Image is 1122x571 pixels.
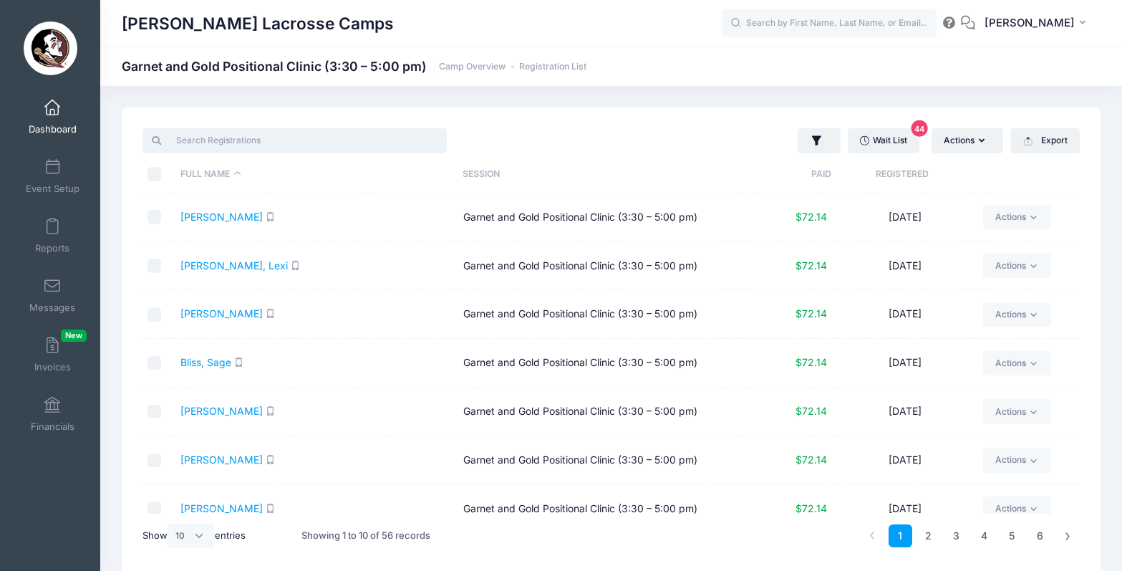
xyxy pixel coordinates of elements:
span: $72.14 [795,454,827,466]
span: $72.14 [795,211,827,223]
i: SMS enabled [266,504,275,513]
i: SMS enabled [266,455,275,464]
td: Garnet and Gold Positional Clinic (3:30 – 5:00 pm) [457,339,740,388]
a: Messages [19,270,87,320]
img: Sara Tisdale Lacrosse Camps [24,21,77,75]
a: Reports [19,211,87,261]
span: $72.14 [795,502,827,514]
a: Actions [983,254,1051,278]
input: Search by First Name, Last Name, or Email... [722,9,937,38]
h1: Garnet and Gold Positional Clinic (3:30 – 5:00 pm) [122,59,586,74]
i: SMS enabled [234,358,243,367]
a: Bliss, Sage [180,356,231,368]
a: Registration List [519,62,586,72]
a: Actions [983,399,1051,423]
a: Camp Overview [439,62,506,72]
th: Paid: activate to sort column ascending [737,155,831,193]
i: SMS enabled [266,309,275,318]
span: 44 [911,120,928,137]
td: [DATE] [834,193,976,242]
span: Event Setup [26,183,79,195]
a: Wait List44 [848,128,919,153]
td: Garnet and Gold Positional Clinic (3:30 – 5:00 pm) [457,436,740,485]
a: [PERSON_NAME] [180,307,263,320]
td: Garnet and Gold Positional Clinic (3:30 – 5:00 pm) [457,193,740,242]
a: 4 [972,524,996,548]
td: [DATE] [834,339,976,388]
a: 6 [1028,524,1052,548]
th: Session: activate to sort column ascending [455,155,737,193]
a: Dashboard [19,92,87,142]
a: [PERSON_NAME], Lexi [180,259,288,272]
a: [PERSON_NAME] [180,405,263,417]
span: $72.14 [795,356,827,368]
button: Export [1010,128,1080,153]
span: [PERSON_NAME] [985,15,1075,31]
a: Actions [983,351,1051,375]
td: [DATE] [834,290,976,339]
button: Actions [932,128,1003,153]
input: Search Registrations [142,128,447,153]
i: SMS enabled [291,261,300,270]
a: Actions [983,302,1051,327]
a: Event Setup [19,151,87,201]
a: Actions [983,205,1051,229]
a: 1 [889,524,912,548]
a: [PERSON_NAME] [180,454,263,466]
button: [PERSON_NAME] [975,7,1101,40]
a: Actions [983,496,1051,521]
a: [PERSON_NAME] [180,502,263,514]
a: Financials [19,389,87,439]
td: Garnet and Gold Positional Clinic (3:30 – 5:00 pm) [457,242,740,291]
th: Full Name: activate to sort column descending [173,155,455,193]
span: Invoices [34,361,71,373]
div: Showing 1 to 10 of 56 records [301,519,430,552]
span: $72.14 [795,405,827,417]
span: New [61,330,87,342]
td: Garnet and Gold Positional Clinic (3:30 – 5:00 pm) [457,290,740,339]
select: Showentries [168,524,215,548]
th: Registered: activate to sort column ascending [831,155,972,193]
td: [DATE] [834,485,976,534]
a: 3 [944,524,968,548]
a: [PERSON_NAME] [180,211,263,223]
a: 5 [1000,524,1024,548]
td: [DATE] [834,436,976,485]
i: SMS enabled [266,406,275,416]
span: Dashboard [29,123,77,135]
span: $72.14 [795,307,827,320]
td: Garnet and Gold Positional Clinic (3:30 – 5:00 pm) [457,485,740,534]
a: 2 [917,524,940,548]
span: $72.14 [795,259,827,272]
a: InvoicesNew [19,330,87,380]
span: Financials [31,421,74,433]
span: Reports [35,242,69,254]
td: [DATE] [834,388,976,436]
label: Show entries [142,524,246,548]
span: Messages [29,302,75,314]
a: Actions [983,448,1051,472]
td: [DATE] [834,242,976,291]
i: SMS enabled [266,212,275,221]
td: Garnet and Gold Positional Clinic (3:30 – 5:00 pm) [457,388,740,436]
h1: [PERSON_NAME] Lacrosse Camps [122,7,394,40]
